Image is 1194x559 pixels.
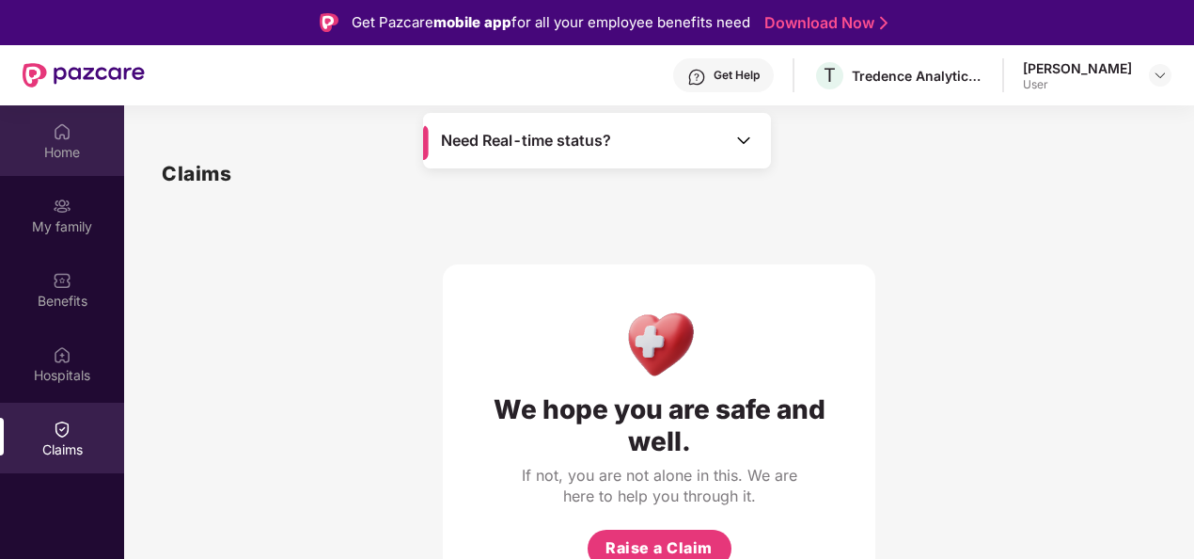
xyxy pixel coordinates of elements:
a: Download Now [764,13,882,33]
div: If not, you are not alone in this. We are here to help you through it. [518,465,800,506]
h1: Claims [162,158,231,189]
img: Health Care [619,302,700,384]
img: Stroke [880,13,888,33]
div: We hope you are safe and well. [480,393,838,457]
img: svg+xml;base64,PHN2ZyBpZD0iQ2xhaW0iIHhtbG5zPSJodHRwOi8vd3d3LnczLm9yZy8yMDAwL3N2ZyIgd2lkdGg9IjIwIi... [53,420,71,439]
img: svg+xml;base64,PHN2ZyBpZD0iSG9zcGl0YWxzIiB4bWxucz0iaHR0cDovL3d3dy53My5vcmcvMjAwMC9zdmciIHdpZHRoPS... [53,345,71,364]
div: Get Pazcare for all your employee benefits need [352,11,750,34]
strong: mobile app [433,13,511,31]
img: Logo [320,13,338,32]
div: [PERSON_NAME] [1023,59,1132,77]
img: New Pazcare Logo [23,63,145,88]
img: svg+xml;base64,PHN2ZyBpZD0iSG9tZSIgeG1sbnM9Imh0dHA6Ly93d3cudzMub3JnLzIwMDAvc3ZnIiB3aWR0aD0iMjAiIG... [53,122,71,141]
img: svg+xml;base64,PHN2ZyBpZD0iQmVuZWZpdHMiIHhtbG5zPSJodHRwOi8vd3d3LnczLm9yZy8yMDAwL3N2ZyIgd2lkdGg9Ij... [53,271,71,290]
img: svg+xml;base64,PHN2ZyB3aWR0aD0iMjAiIGhlaWdodD0iMjAiIHZpZXdCb3g9IjAgMCAyMCAyMCIgZmlsbD0ibm9uZSIgeG... [53,197,71,216]
img: svg+xml;base64,PHN2ZyBpZD0iRHJvcGRvd24tMzJ4MzIiIHhtbG5zPSJodHRwOi8vd3d3LnczLm9yZy8yMDAwL3N2ZyIgd2... [1153,68,1168,83]
img: Toggle Icon [734,131,753,150]
span: T [824,64,836,87]
div: Tredence Analytics Solutions Private Limited [852,67,983,85]
div: Get Help [714,68,760,83]
span: Need Real-time status? [441,131,611,151]
img: svg+xml;base64,PHN2ZyBpZD0iSGVscC0zMngzMiIgeG1sbnM9Imh0dHA6Ly93d3cudzMub3JnLzIwMDAvc3ZnIiB3aWR0aD... [687,68,706,87]
div: User [1023,77,1132,92]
